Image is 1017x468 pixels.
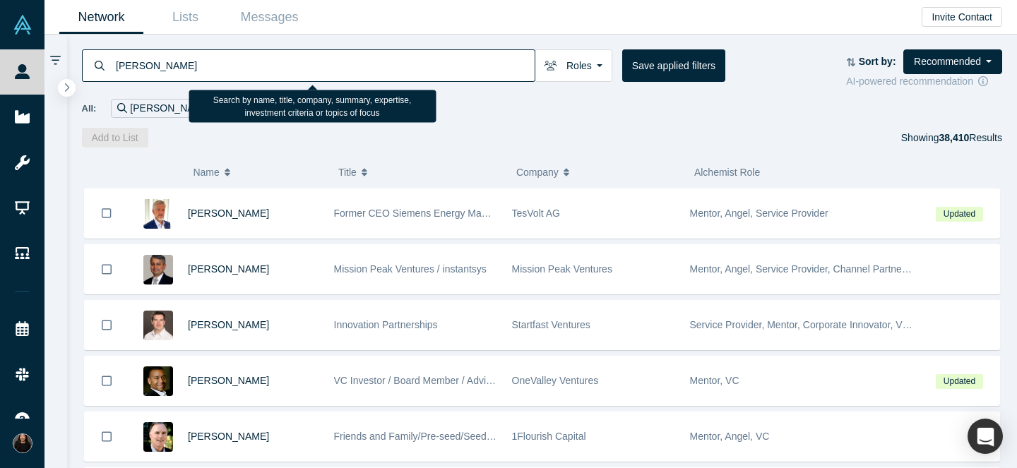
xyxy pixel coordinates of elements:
div: [PERSON_NAME] [111,99,228,118]
input: Search by name, title, company, summary, expertise, investment criteria or topics of focus [114,49,535,82]
span: Service Provider, Mentor, Corporate Innovator, VC, Angel [690,319,940,330]
span: Name [193,157,219,187]
button: Save applied filters [622,49,725,82]
span: Mentor, VC [690,375,739,386]
span: OneValley Ventures [512,375,599,386]
span: Mission Peak Ventures [512,263,612,275]
img: David Lane's Profile Image [143,422,173,452]
a: [PERSON_NAME] [188,375,269,386]
a: Messages [227,1,311,34]
button: Add to List [82,128,148,148]
img: Alchemist Vault Logo [13,15,32,35]
strong: Sort by: [859,56,896,67]
a: Lists [143,1,227,34]
strong: 38,410 [939,132,969,143]
a: [PERSON_NAME] [188,431,269,442]
div: Showing [901,128,1002,148]
span: Mission Peak Ventures / instantsys [334,263,487,275]
button: Bookmark [85,188,129,238]
span: Updated [936,374,982,389]
img: Juan Scarlett's Profile Image [143,366,173,396]
span: Mentor, Angel, Service Provider, Channel Partner, VC [690,263,924,275]
button: Bookmark [85,412,129,461]
button: Recommended [903,49,1002,74]
a: [PERSON_NAME] [188,208,269,219]
span: VC Investor / Board Member / Advisor [334,375,500,386]
span: Mentor, Angel, Service Provider [690,208,828,219]
span: All: [82,102,97,116]
span: Alchemist Role [694,167,760,178]
span: TesVolt AG [512,208,560,219]
a: [PERSON_NAME] [188,319,269,330]
button: Invite Contact [922,7,1002,27]
span: Title [338,157,357,187]
div: AI-powered recommendation [846,74,1002,89]
span: Updated [936,207,982,222]
button: Remove Filter [211,100,222,116]
span: 1Flourish Capital [512,431,586,442]
a: [PERSON_NAME] [188,263,269,275]
span: Innovation Partnerships [334,319,438,330]
button: Bookmark [85,356,129,405]
button: Title [338,157,501,187]
button: Bookmark [85,301,129,349]
span: Results [939,132,1002,143]
img: Miho Shoji's Account [13,433,32,453]
img: Michael Thaney's Profile Image [143,311,173,340]
button: Company [516,157,679,187]
button: Bookmark [85,245,129,294]
a: Network [59,1,143,34]
button: Name [193,157,323,187]
img: Ralf Christian's Profile Image [143,199,173,229]
span: Mentor, Angel, VC [690,431,770,442]
button: Roles [535,49,612,82]
img: Vipin Chawla's Profile Image [143,255,173,284]
span: Company [516,157,559,187]
span: Startfast Ventures [512,319,590,330]
span: Friends and Family/Pre-seed/Seed Angel and VC Investor [334,431,588,442]
span: Former CEO Siemens Energy Management Division of SIEMENS AG [334,208,638,219]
